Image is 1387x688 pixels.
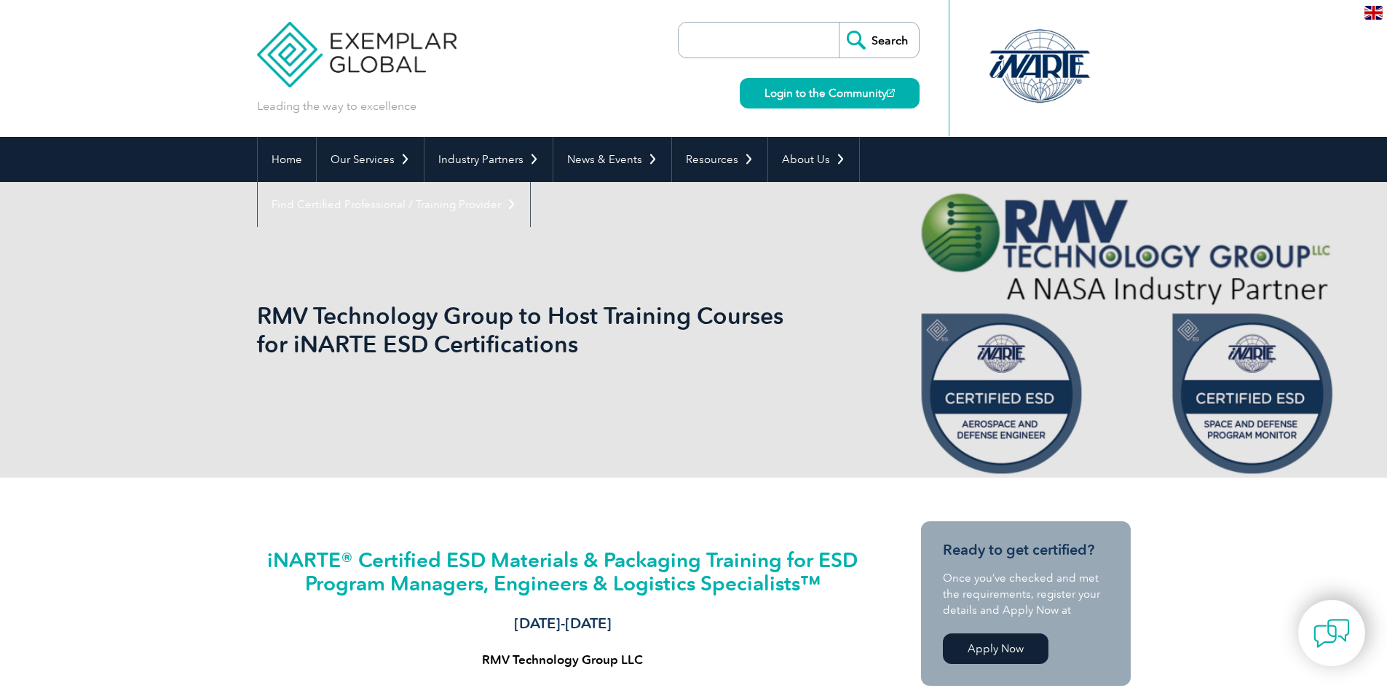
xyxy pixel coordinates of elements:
[553,137,671,182] a: News & Events
[258,137,316,182] a: Home
[672,137,767,182] a: Resources
[424,137,553,182] a: Industry Partners
[1313,615,1350,652] img: contact-chat.png
[264,652,861,667] h4: RMV Technology Group LLC
[264,614,861,633] h3: [DATE]-[DATE]
[317,137,424,182] a: Our Services
[839,23,919,58] input: Search
[943,541,1109,559] h3: Ready to get certified?
[258,182,530,227] a: Find Certified Professional / Training Provider
[943,570,1109,618] p: Once you’ve checked and met the requirements, register your details and Apply Now at
[768,137,859,182] a: About Us
[740,78,920,108] a: Login to the Community
[887,89,895,97] img: open_square.png
[943,633,1048,664] a: Apply Now
[257,301,816,358] h1: RMV Technology Group to Host Training Courses for iNARTE ESD Certifications
[257,98,416,114] p: Leading the way to excellence
[264,548,861,595] h2: iNARTE® Certified ESD Materials & Packaging Training for ESD Program Managers, Engineers & Logist...
[1364,6,1383,20] img: en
